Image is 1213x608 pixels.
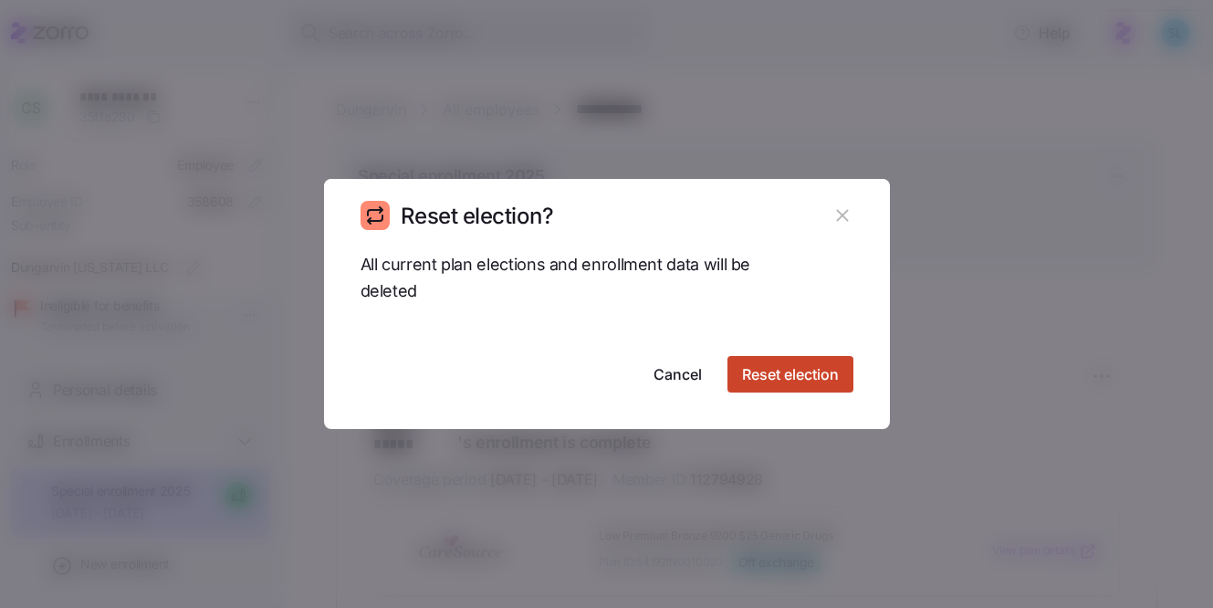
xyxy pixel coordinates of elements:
[401,202,554,230] h1: Reset election?
[639,356,716,393] button: Cancel
[727,356,853,393] button: Reset election
[654,363,702,385] span: Cancel
[361,252,753,305] span: All current plan elections and enrollment data will be deleted
[742,363,839,385] span: Reset election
